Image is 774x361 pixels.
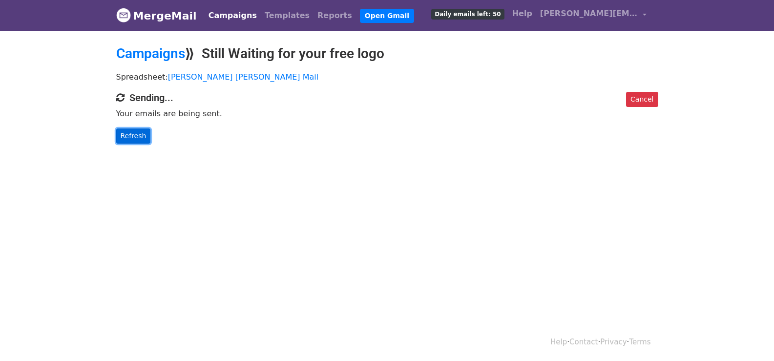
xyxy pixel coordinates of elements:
a: Campaigns [205,6,261,25]
a: Campaigns [116,45,185,62]
p: Spreadsheet: [116,72,658,82]
a: [PERSON_NAME] [PERSON_NAME] Mail [168,72,318,82]
iframe: Chat Widget [725,314,774,361]
a: Help [508,4,536,23]
h4: Sending... [116,92,658,104]
a: Reports [314,6,356,25]
span: Daily emails left: 50 [431,9,504,20]
span: [PERSON_NAME][EMAIL_ADDRESS][DOMAIN_NAME] [540,8,638,20]
a: Contact [569,338,598,346]
a: Privacy [600,338,627,346]
a: [PERSON_NAME][EMAIL_ADDRESS][DOMAIN_NAME] [536,4,650,27]
a: Help [550,338,567,346]
p: Your emails are being sent. [116,108,658,119]
a: MergeMail [116,5,197,26]
a: Open Gmail [360,9,414,23]
a: Daily emails left: 50 [427,4,508,23]
img: MergeMail logo [116,8,131,22]
a: Templates [261,6,314,25]
h2: ⟫ Still Waiting for your free logo [116,45,658,62]
a: Terms [629,338,650,346]
a: Refresh [116,128,151,144]
a: Cancel [626,92,658,107]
